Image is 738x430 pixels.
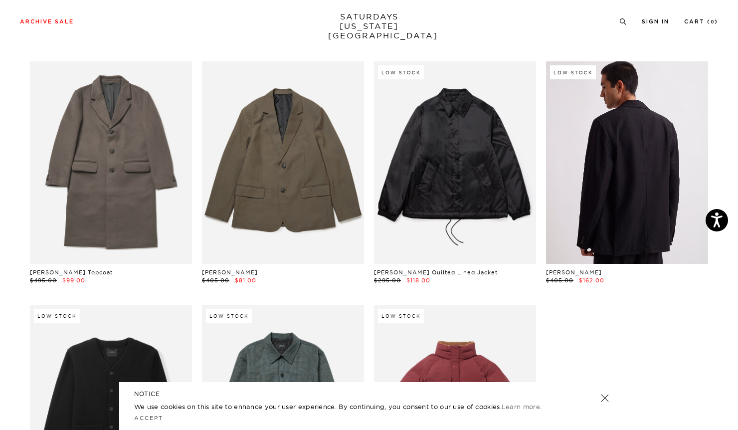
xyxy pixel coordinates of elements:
a: Accept [134,415,163,422]
small: 0 [711,20,715,24]
div: Low Stock [378,65,424,79]
span: $118.00 [406,277,430,284]
a: [PERSON_NAME] Quilted Lined Jacket [374,269,498,276]
a: Archive Sale [20,19,74,24]
span: $405.00 [202,277,229,284]
div: Low Stock [34,309,80,323]
a: SATURDAYS[US_STATE][GEOGRAPHIC_DATA] [328,12,410,40]
div: Low Stock [378,309,424,323]
p: We use cookies on this site to enhance your user experience. By continuing, you consent to our us... [134,402,568,412]
div: Low Stock [206,309,252,323]
h5: NOTICE [134,390,604,399]
span: $162.00 [579,277,604,284]
span: $99.00 [62,277,85,284]
a: [PERSON_NAME] [202,269,258,276]
span: $81.00 [235,277,256,284]
a: Cart (0) [684,19,718,24]
span: $405.00 [546,277,573,284]
span: $495.00 [30,277,57,284]
div: Low Stock [550,65,596,79]
a: Learn more [502,403,540,411]
a: [PERSON_NAME] Topcoat [30,269,113,276]
span: $295.00 [374,277,401,284]
a: [PERSON_NAME] [546,269,602,276]
a: Sign In [642,19,669,24]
